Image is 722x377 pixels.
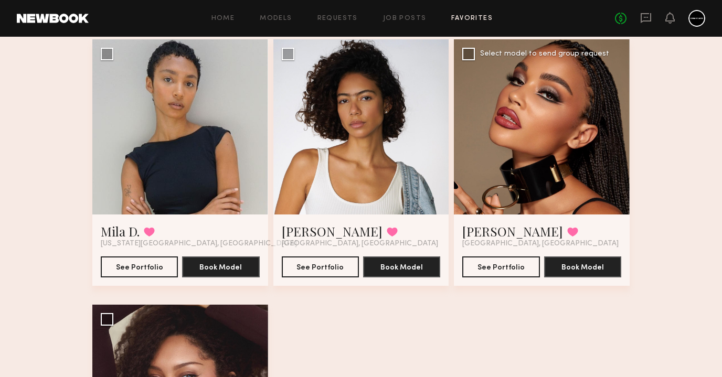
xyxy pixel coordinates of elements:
a: Requests [317,15,358,22]
span: [US_STATE][GEOGRAPHIC_DATA], [GEOGRAPHIC_DATA] [101,240,297,248]
a: Job Posts [383,15,427,22]
a: Book Model [363,262,440,271]
a: Mila D. [101,223,140,240]
button: See Portfolio [462,256,539,277]
button: See Portfolio [101,256,178,277]
button: Book Model [363,256,440,277]
a: [PERSON_NAME] [462,223,563,240]
a: Models [260,15,292,22]
div: Select model to send group request [480,50,609,58]
a: Home [211,15,235,22]
a: Book Model [544,262,621,271]
span: [GEOGRAPHIC_DATA], [GEOGRAPHIC_DATA] [282,240,438,248]
button: Book Model [544,256,621,277]
span: [GEOGRAPHIC_DATA], [GEOGRAPHIC_DATA] [462,240,619,248]
button: Book Model [182,256,259,277]
a: [PERSON_NAME] [282,223,383,240]
a: Book Model [182,262,259,271]
a: Favorites [451,15,493,22]
button: See Portfolio [282,256,359,277]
